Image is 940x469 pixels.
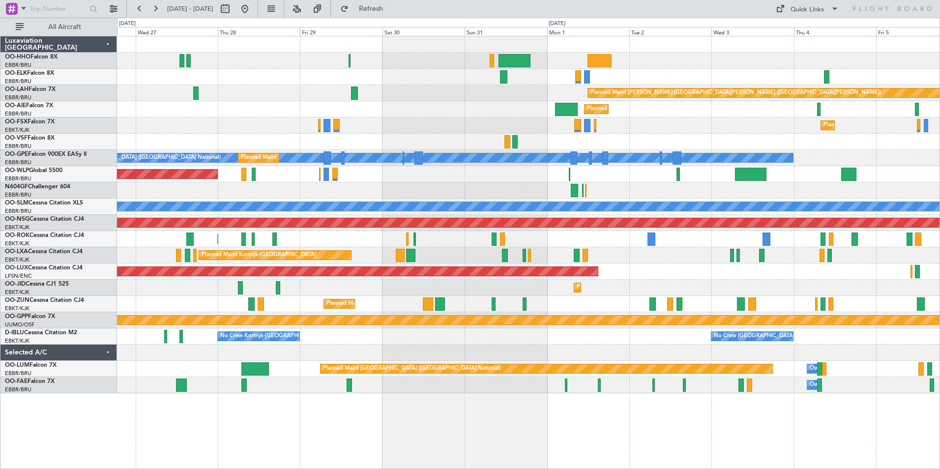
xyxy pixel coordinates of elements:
[5,337,29,345] a: EBKT/KJK
[5,143,31,150] a: EBBR/BRU
[5,119,55,125] a: OO-FSXFalcon 7X
[5,272,32,280] a: LFSN/ENC
[714,329,879,344] div: No Crew [GEOGRAPHIC_DATA] ([GEOGRAPHIC_DATA] National)
[5,370,31,377] a: EBBR/BRU
[5,94,31,101] a: EBBR/BRU
[5,87,29,92] span: OO-LAH
[5,233,29,238] span: OO-ROK
[326,296,441,311] div: Planned Maint Kortrijk-[GEOGRAPHIC_DATA]
[5,265,28,271] span: OO-LUX
[5,175,31,182] a: EBBR/BRU
[26,24,104,30] span: All Aircraft
[136,27,218,36] div: Wed 27
[5,330,77,336] a: D-IBLUCessna Citation M2
[5,54,30,60] span: OO-HHO
[791,5,824,15] div: Quick Links
[5,207,31,215] a: EBBR/BRU
[465,27,547,36] div: Sun 31
[5,362,29,368] span: OO-LUM
[5,103,26,109] span: OO-AIE
[5,289,29,296] a: EBKT/KJK
[5,70,54,76] a: OO-ELKFalcon 8X
[5,151,87,157] a: OO-GPEFalcon 900EX EASy II
[5,54,58,60] a: OO-HHOFalcon 8X
[5,281,69,287] a: OO-JIDCessna CJ1 525
[300,27,382,36] div: Fri 29
[5,191,31,199] a: EBBR/BRU
[5,362,57,368] a: OO-LUMFalcon 7X
[5,184,28,190] span: N604GF
[5,330,24,336] span: D-IBLU
[5,110,31,117] a: EBBR/BRU
[547,27,629,36] div: Mon 1
[5,200,83,206] a: OO-SLMCessna Citation XLS
[587,102,742,117] div: Planned Maint [GEOGRAPHIC_DATA] ([GEOGRAPHIC_DATA])
[5,135,28,141] span: OO-VSF
[5,249,28,255] span: OO-LXA
[5,159,31,166] a: EBBR/BRU
[5,249,83,255] a: OO-LXACessna Citation CJ4
[5,78,31,85] a: EBBR/BRU
[5,379,28,384] span: OO-FAE
[5,70,27,76] span: OO-ELK
[5,281,26,287] span: OO-JID
[167,4,213,13] span: [DATE] - [DATE]
[5,216,29,222] span: OO-NSG
[5,386,31,393] a: EBBR/BRU
[5,168,29,174] span: OO-WLP
[5,126,29,134] a: EBKT/KJK
[5,265,83,271] a: OO-LUXCessna Citation CJ4
[5,256,29,264] a: EBKT/KJK
[711,27,793,36] div: Wed 3
[5,216,84,222] a: OO-NSGCessna Citation CJ4
[5,103,53,109] a: OO-AIEFalcon 7X
[220,329,322,344] div: No Crew Kortrijk-[GEOGRAPHIC_DATA]
[5,321,34,328] a: UUMO/OSF
[5,379,55,384] a: OO-FAEFalcon 7X
[5,314,55,320] a: OO-GPPFalcon 7X
[5,135,55,141] a: OO-VSFFalcon 8X
[823,118,938,133] div: Planned Maint Kortrijk-[GEOGRAPHIC_DATA]
[5,151,28,157] span: OO-GPE
[5,87,56,92] a: OO-LAHFalcon 7X
[11,19,107,35] button: All Aircraft
[202,248,316,263] div: Planned Maint Kortrijk-[GEOGRAPHIC_DATA]
[5,297,84,303] a: OO-ZUNCessna Citation CJ4
[56,150,221,165] div: No Crew [GEOGRAPHIC_DATA] ([GEOGRAPHIC_DATA] National)
[590,86,881,100] div: Planned Maint [PERSON_NAME]-[GEOGRAPHIC_DATA][PERSON_NAME] ([GEOGRAPHIC_DATA][PERSON_NAME])
[5,314,28,320] span: OO-GPP
[119,20,136,28] div: [DATE]
[810,361,877,376] div: Owner Melsbroek Air Base
[218,27,300,36] div: Thu 28
[5,305,29,312] a: EBKT/KJK
[5,233,84,238] a: OO-ROKCessna Citation CJ4
[5,61,31,69] a: EBBR/BRU
[5,297,29,303] span: OO-ZUN
[5,224,29,231] a: EBKT/KJK
[5,168,62,174] a: OO-WLPGlobal 5500
[810,378,877,392] div: Owner Melsbroek Air Base
[5,240,29,247] a: EBKT/KJK
[30,1,87,16] input: Trip Number
[5,200,29,206] span: OO-SLM
[241,150,419,165] div: Planned Maint [GEOGRAPHIC_DATA] ([GEOGRAPHIC_DATA] National)
[549,20,565,28] div: [DATE]
[5,119,28,125] span: OO-FSX
[323,361,501,376] div: Planned Maint [GEOGRAPHIC_DATA] ([GEOGRAPHIC_DATA] National)
[629,27,711,36] div: Tue 2
[336,1,395,17] button: Refresh
[577,280,691,295] div: Planned Maint Kortrijk-[GEOGRAPHIC_DATA]
[382,27,465,36] div: Sat 30
[5,184,70,190] a: N604GFChallenger 604
[794,27,876,36] div: Thu 4
[771,1,844,17] button: Quick Links
[351,5,392,12] span: Refresh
